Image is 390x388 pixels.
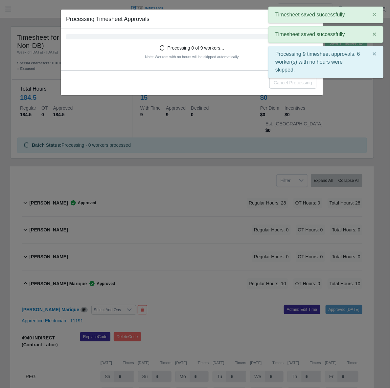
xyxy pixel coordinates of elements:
div: Processing 0 of 9 workers... [66,45,318,60]
div: Timesheet saved successfully [268,7,383,23]
h5: Processing Timesheet Approvals [66,15,149,23]
div: Timesheet saved successfully [268,26,383,43]
div: Processing 9 timesheet approvals. 6 worker(s) with no hours were skipped. [268,46,383,78]
span: × [373,30,377,38]
span: × [373,50,377,57]
button: Cancel Processing [269,77,316,89]
p: Note: Workers with no hours will be skipped automatically [66,54,318,60]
